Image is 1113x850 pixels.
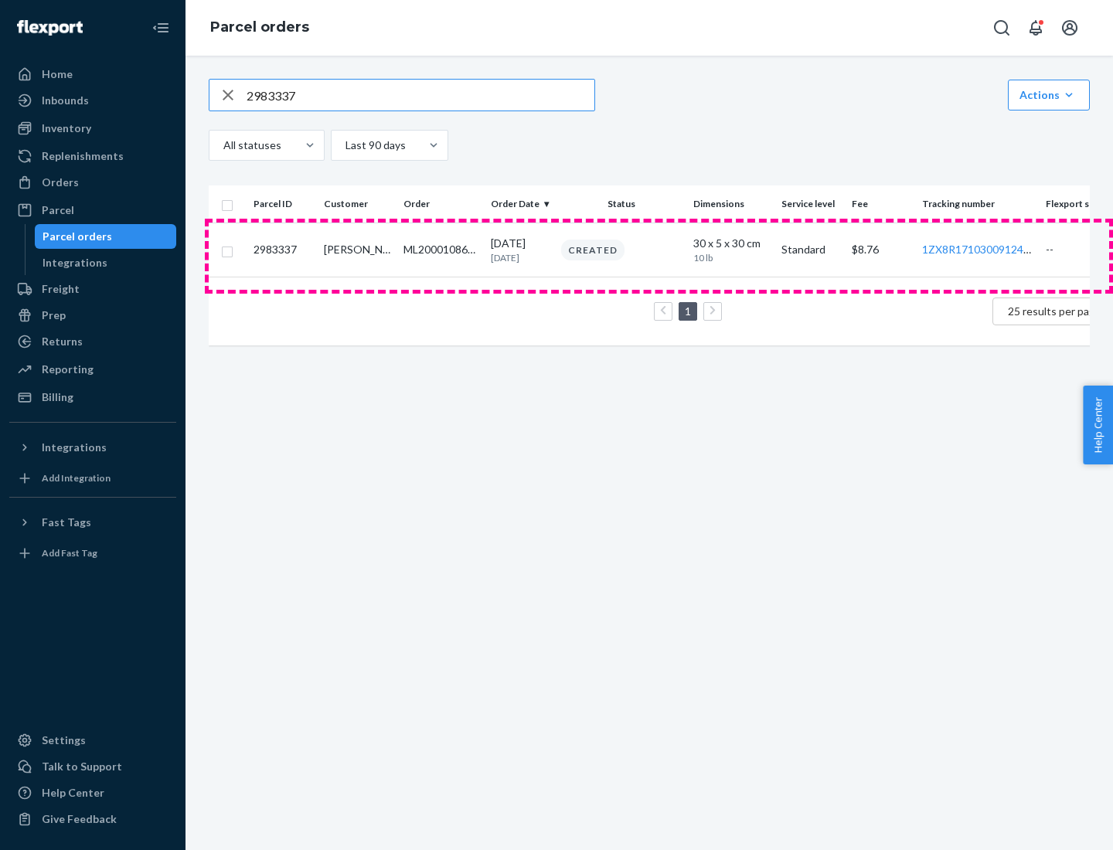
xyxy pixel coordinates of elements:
[43,255,107,270] div: Integrations
[9,329,176,354] a: Returns
[9,435,176,460] button: Integrations
[43,229,112,244] div: Parcel orders
[491,251,549,264] p: [DATE]
[403,242,479,257] div: ML200010864388N
[42,66,73,82] div: Home
[1083,386,1113,464] button: Help Center
[42,362,94,377] div: Reporting
[318,185,397,223] th: Customer
[42,733,86,748] div: Settings
[9,277,176,301] a: Freight
[254,242,311,257] p: 2983337
[846,185,916,223] th: Fee
[344,138,345,153] input: Last 90 days
[1008,80,1090,110] button: Actions
[42,471,111,484] div: Add Integration
[852,242,910,257] p: $ 8.76
[9,541,176,566] a: Add Fast Tag
[324,242,390,257] div: [PERSON_NAME]
[42,334,83,349] div: Returns
[687,185,775,223] th: Dimensions
[17,20,83,36] img: Flexport logo
[9,88,176,113] a: Inbounds
[35,224,177,249] a: Parcel orders
[42,440,107,455] div: Integrations
[9,170,176,195] a: Orders
[9,144,176,168] a: Replenishments
[9,466,176,491] a: Add Integration
[210,19,309,36] a: Parcel orders
[42,785,104,801] div: Help Center
[222,138,223,153] input: All statuses
[42,515,91,530] div: Fast Tags
[693,251,739,264] p: 10 lb
[922,243,1036,256] a: 1ZX8R1710300912493
[42,281,80,297] div: Freight
[42,121,91,136] div: Inventory
[42,389,73,405] div: Billing
[555,185,687,223] th: Status
[9,303,176,328] a: Prep
[693,236,769,251] div: 30 x 5 x 30 cm
[1020,12,1051,43] button: Open notifications
[485,185,555,223] th: Order Date
[42,546,97,559] div: Add Fast Tag
[42,93,89,108] div: Inbounds
[397,185,485,223] th: Order
[9,357,176,382] a: Reporting
[682,304,694,318] a: Page 1 is your current page
[42,175,79,190] div: Orders
[9,807,176,831] button: Give Feedback
[9,754,176,779] a: Talk to Support
[42,811,117,827] div: Give Feedback
[247,80,594,110] input: Search parcels
[491,236,549,251] p: [DATE]
[9,385,176,410] a: Billing
[9,198,176,223] a: Parcel
[986,12,1017,43] button: Open Search Box
[35,250,177,275] a: Integrations
[42,308,66,323] div: Prep
[42,759,122,774] div: Talk to Support
[9,116,176,141] a: Inventory
[9,510,176,535] button: Fast Tags
[1054,12,1085,43] button: Open account menu
[1008,304,1101,318] span: 25 results per page
[247,185,318,223] th: Parcel ID
[781,242,839,257] p: Standard
[775,185,846,223] th: Service level
[916,185,1039,223] th: Tracking number
[198,5,322,50] ol: breadcrumbs
[561,240,625,260] div: Created
[145,12,176,43] button: Close Navigation
[42,202,74,218] div: Parcel
[1019,87,1078,103] div: Actions
[42,148,124,164] div: Replenishments
[9,62,176,87] a: Home
[9,728,176,753] a: Settings
[9,780,176,805] a: Help Center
